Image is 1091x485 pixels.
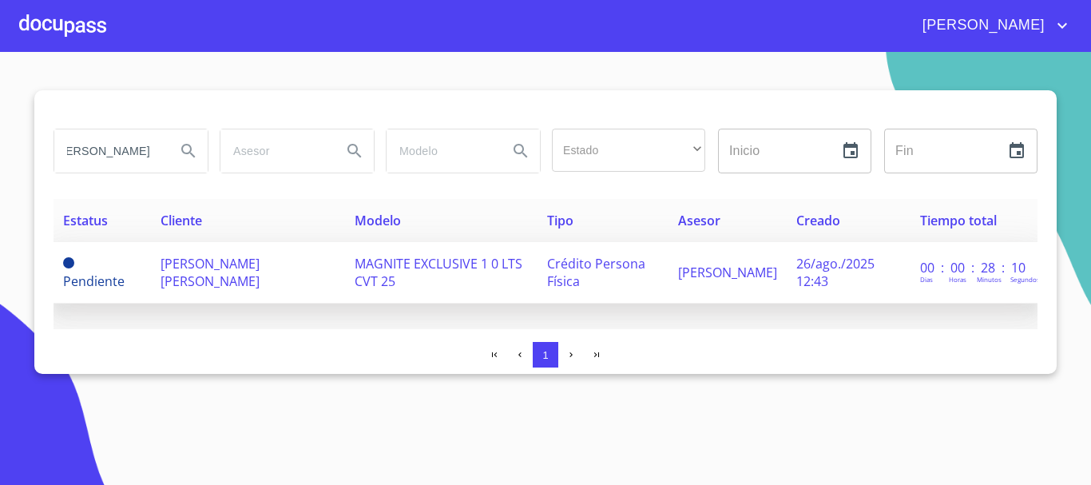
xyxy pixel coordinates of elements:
span: Tipo [547,212,573,229]
input: search [220,129,329,173]
button: 1 [533,342,558,368]
div: ​ [552,129,705,172]
span: Pendiente [63,257,74,268]
button: Search [335,132,374,170]
p: Horas [949,275,966,284]
p: Dias [920,275,933,284]
span: Asesor [678,212,720,229]
span: Estatus [63,212,108,229]
input: search [387,129,495,173]
button: Search [502,132,540,170]
span: Pendiente [63,272,125,290]
p: Minutos [977,275,1002,284]
span: Modelo [355,212,401,229]
input: search [54,129,163,173]
button: account of current user [910,13,1072,38]
span: Creado [796,212,840,229]
span: [PERSON_NAME] [678,264,777,281]
span: Crédito Persona Física [547,255,645,290]
span: 26/ago./2025 12:43 [796,255,875,290]
span: MAGNITE EXCLUSIVE 1 0 LTS CVT 25 [355,255,522,290]
p: Segundos [1010,275,1040,284]
span: [PERSON_NAME] [PERSON_NAME] [161,255,260,290]
span: [PERSON_NAME] [910,13,1053,38]
span: Cliente [161,212,202,229]
span: Tiempo total [920,212,997,229]
span: 1 [542,349,548,361]
p: 00 : 00 : 28 : 10 [920,259,1028,276]
button: Search [169,132,208,170]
